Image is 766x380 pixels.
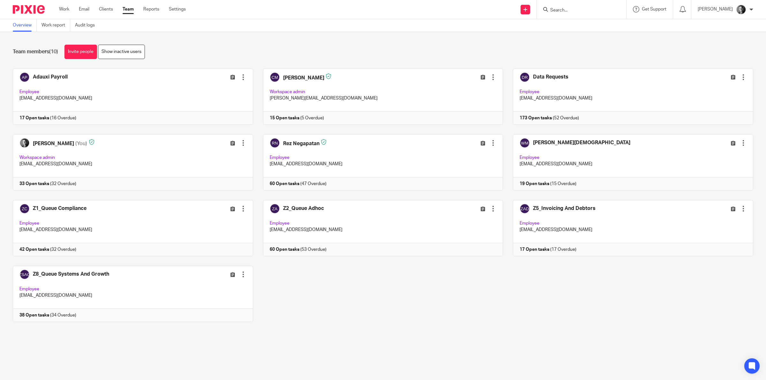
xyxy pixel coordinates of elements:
[550,8,607,13] input: Search
[13,19,37,32] a: Overview
[75,19,100,32] a: Audit logs
[13,48,58,55] h1: Team members
[99,6,113,12] a: Clients
[41,19,70,32] a: Work report
[98,45,145,59] a: Show inactive users
[64,45,97,59] a: Invite people
[123,6,134,12] a: Team
[642,7,666,11] span: Get Support
[143,6,159,12] a: Reports
[736,4,746,15] img: DSC_9061-3.jpg
[13,5,45,14] img: Pixie
[59,6,69,12] a: Work
[698,6,733,12] p: [PERSON_NAME]
[79,6,89,12] a: Email
[49,49,58,54] span: (10)
[169,6,186,12] a: Settings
